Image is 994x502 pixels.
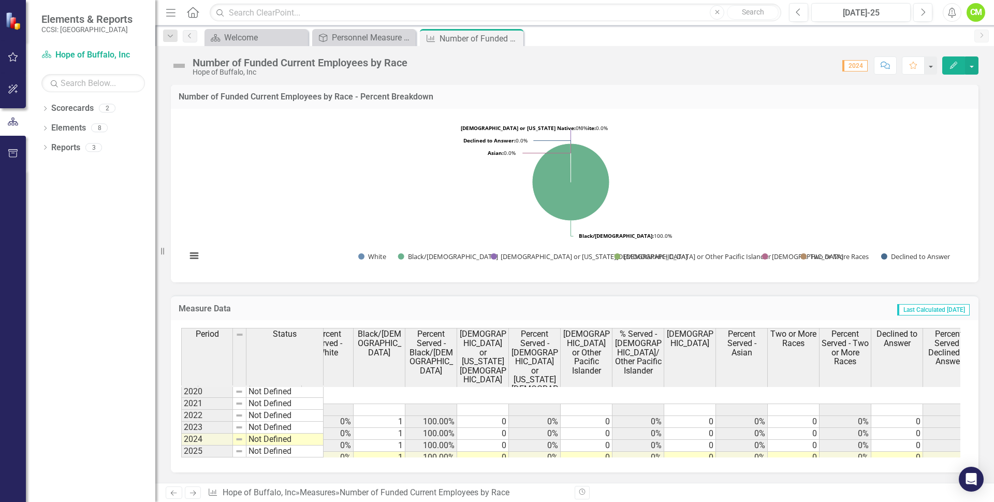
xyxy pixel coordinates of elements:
button: Show Native Hawaiian or Other Pacific Islander [614,252,750,261]
svg: Interactive chart [181,117,960,272]
img: 8DAGhfEEPCf229AAAAAElFTkSuQmCC [235,399,243,408]
a: Welcome [207,31,305,44]
small: CCSI: [GEOGRAPHIC_DATA] [41,25,133,34]
div: Number of Funded Current Employees by Race [440,32,521,45]
button: Show Native American or Alaska Native [491,252,603,261]
div: » » [208,487,567,499]
td: 0 [457,416,509,428]
td: 0% [923,452,975,464]
td: 0% [612,416,664,428]
tspan: [DEMOGRAPHIC_DATA] or [US_STATE] Native: [461,124,576,132]
td: 1 [354,428,405,440]
td: 0% [612,440,664,452]
tspan: Black/[DEMOGRAPHIC_DATA]: [579,232,654,239]
td: 0% [509,428,561,440]
td: 0 [871,416,923,428]
td: Not Defined [246,446,324,457]
td: 2025 [181,446,233,457]
input: Search Below... [41,74,145,92]
td: 1 [354,440,405,452]
button: Show Asian [762,252,789,261]
text: 0.0% [488,149,516,156]
td: 0 [561,428,612,440]
td: 100.00% [405,440,457,452]
a: Scorecards [51,103,94,114]
td: 0 [871,428,923,440]
td: 0% [923,428,975,440]
td: 0 [457,440,509,452]
td: 0% [302,452,354,464]
td: 100.00% [405,452,457,464]
img: Not Defined [171,58,187,74]
div: [DATE]-25 [815,7,907,19]
text: 0.0% [463,137,528,144]
a: Elements [51,122,86,134]
div: Hope of Buffalo, Inc [193,68,407,76]
button: Search [727,5,779,20]
td: 0 [871,452,923,464]
td: 0% [302,440,354,452]
tspan: Asian: [488,149,504,156]
input: Search ClearPoint... [210,4,781,22]
td: 0 [561,416,612,428]
td: Not Defined [246,422,324,434]
td: Not Defined [246,385,324,398]
path: Black/African American, 1. [532,144,609,221]
td: 100.00% [405,428,457,440]
a: Personnel Measure Tracker [315,31,413,44]
td: 0 [664,452,716,464]
td: 0% [923,440,975,452]
a: Hope of Buffalo, Inc [41,49,145,61]
button: [DATE]-25 [811,3,911,22]
span: Last Calculated [DATE] [897,304,970,315]
td: 100.00% [405,416,457,428]
span: Declined to Answer [873,329,920,348]
td: Not Defined [246,434,324,446]
td: 2023 [181,422,233,434]
td: 2021 [181,398,233,410]
td: 0 [664,416,716,428]
td: 0% [716,452,768,464]
td: Not Defined [246,398,324,410]
span: Status [273,329,297,339]
td: 0 [768,428,820,440]
td: 0% [612,452,664,464]
div: 2 [99,104,115,113]
span: Period [196,329,219,339]
td: 0% [509,440,561,452]
span: Percent Served - Two or More Races [822,329,869,366]
td: 0% [820,452,871,464]
span: Two or More Races [770,329,817,348]
td: 0% [923,416,975,428]
td: 1 [354,452,405,464]
td: 0 [768,416,820,428]
td: 0% [509,416,561,428]
a: Measures [300,487,335,497]
td: 0 [457,428,509,440]
span: Elements & Reports [41,13,133,25]
span: Percent Served - [DEMOGRAPHIC_DATA] or [US_STATE][DEMOGRAPHIC_DATA] [511,329,558,403]
img: 8DAGhfEEPCf229AAAAAElFTkSuQmCC [235,435,243,443]
div: 3 [85,143,102,152]
td: 0 [561,452,612,464]
text: 0.0% [461,124,588,132]
td: 0 [768,452,820,464]
span: % Served - [DEMOGRAPHIC_DATA]/Other Pacific Islander [615,329,662,375]
td: 0 [664,440,716,452]
a: Reports [51,142,80,154]
h3: Number of Funded Current Employees by Race - Percent Breakdown [179,92,971,102]
span: Percent Served - White [304,329,351,357]
span: Percent Served - Declined to Answer [925,329,972,366]
div: Personnel Measure Tracker [332,31,413,44]
div: CM [967,3,985,22]
span: [DEMOGRAPHIC_DATA] or Other Pacific Islander [563,329,610,375]
span: Search [742,8,764,16]
td: 0 [664,428,716,440]
td: 0% [302,428,354,440]
td: 0 [871,440,923,452]
div: Open Intercom Messenger [959,467,984,492]
td: Not Defined [246,410,324,422]
td: 0% [820,428,871,440]
td: 0% [302,416,354,428]
span: Percent Served - Black/[DEMOGRAPHIC_DATA] [407,329,455,375]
